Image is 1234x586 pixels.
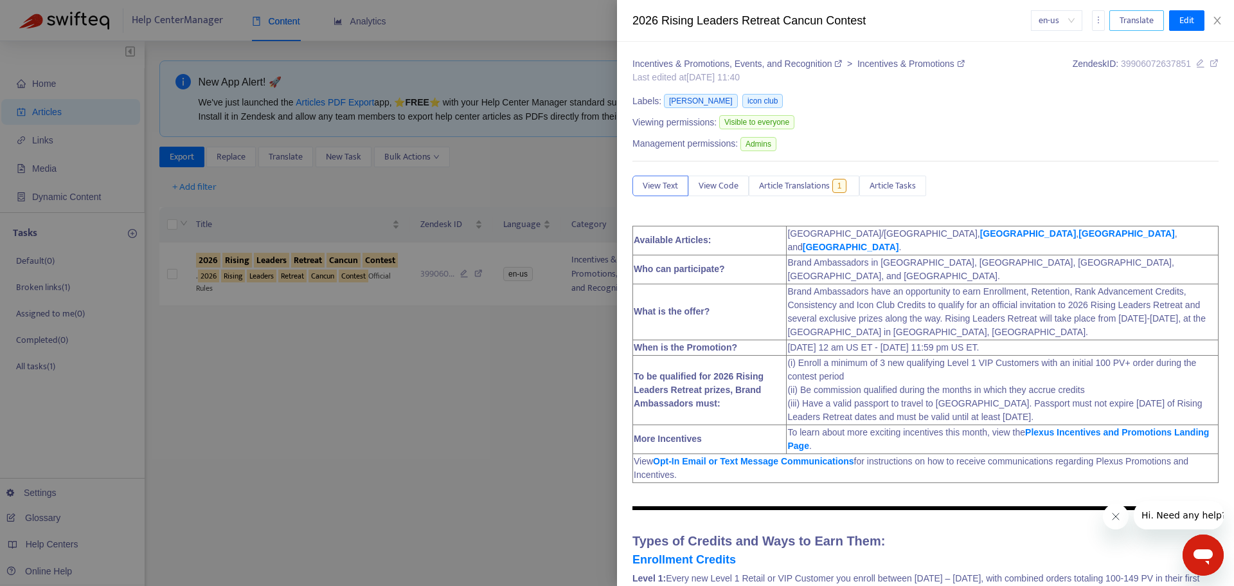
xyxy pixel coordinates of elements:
a: [GEOGRAPHIC_DATA] [1078,228,1175,239]
a: Incentives & Promotions [857,59,965,69]
strong: To be qualified for 2026 Rising Leaders Retreat prizes, Brand Ambassadors must: [634,371,764,408]
strong: Types of Credits and Ways to Earn Them: [632,534,885,548]
div: Zendesk ID: [1073,57,1219,84]
iframe: Message from company [1134,501,1224,529]
td: Brand Ambassadors in [GEOGRAPHIC_DATA], [GEOGRAPHIC_DATA], [GEOGRAPHIC_DATA], [GEOGRAPHIC_DATA], ... [787,255,1219,284]
a: Plexus Incentives and Promotions Landing Page [787,427,1209,451]
span: Translate [1120,14,1154,28]
span: [PERSON_NAME] [664,94,738,108]
button: Article Tasks [859,176,926,196]
span: close [1212,15,1222,26]
span: Labels: [632,95,661,108]
td: [GEOGRAPHIC_DATA]/[GEOGRAPHIC_DATA], , , and . [787,226,1219,255]
strong: Available Articles: [634,235,711,245]
iframe: Button to launch messaging window [1183,535,1224,576]
span: View Code [699,179,738,193]
span: Visible to everyone [719,115,794,129]
span: 39906072637851 [1121,59,1191,69]
a: [GEOGRAPHIC_DATA] [803,242,899,252]
div: > [632,57,965,71]
span: Edit [1179,14,1194,28]
strong: What is the offer? [634,306,710,316]
td: View for instructions on how to receive communications regarding Plexus Promotions and Incentives. [633,453,1219,482]
strong: When is the Promotion? [634,342,737,353]
iframe: Close message [1103,504,1129,529]
span: icon club [742,94,783,108]
a: Incentives & Promotions, Events, and Recognition [632,59,845,69]
span: Article Tasks [870,179,916,193]
span: Admins [740,137,776,151]
span: en-us [1039,11,1075,30]
strong: Who can participate? [634,264,725,274]
button: Edit [1169,10,1204,31]
div: 2026 Rising Leaders Retreat Cancun Contest [632,12,1031,30]
span: Management permissions: [632,137,738,151]
span: View Text [643,179,678,193]
span: Viewing permissions: [632,116,717,129]
a: [GEOGRAPHIC_DATA] [980,228,1077,239]
button: Close [1208,15,1226,27]
span: Hi. Need any help? [8,9,93,19]
a: Opt-In Email or Text Message Communications [653,456,854,466]
strong: Level 1: [632,573,666,583]
td: (i) Enroll a minimum of 3 new qualifying Level 1 VIP Customers with an initial 100 PV+ order duri... [787,355,1219,425]
button: View Code [688,176,749,196]
button: View Text [632,176,688,196]
span: 1 [832,179,847,193]
span: more [1094,15,1103,24]
td: Brand Ambassadors have an opportunity to earn Enrollment, Retention, Rank Advancement Credits, Co... [787,284,1219,340]
button: Translate [1109,10,1164,31]
span: Article Translations [759,179,830,193]
td: To learn about more exciting incentives this month, view the . [787,425,1219,453]
strong: More Incentives [634,434,702,444]
button: Article Translations1 [749,176,859,196]
button: more [1092,10,1105,31]
a: Enrollment Credits [632,553,736,566]
div: Last edited at [DATE] 11:40 [632,71,965,84]
td: [DATE] 12 am US ET - [DATE] 11:59 pm US ET. [787,340,1219,355]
